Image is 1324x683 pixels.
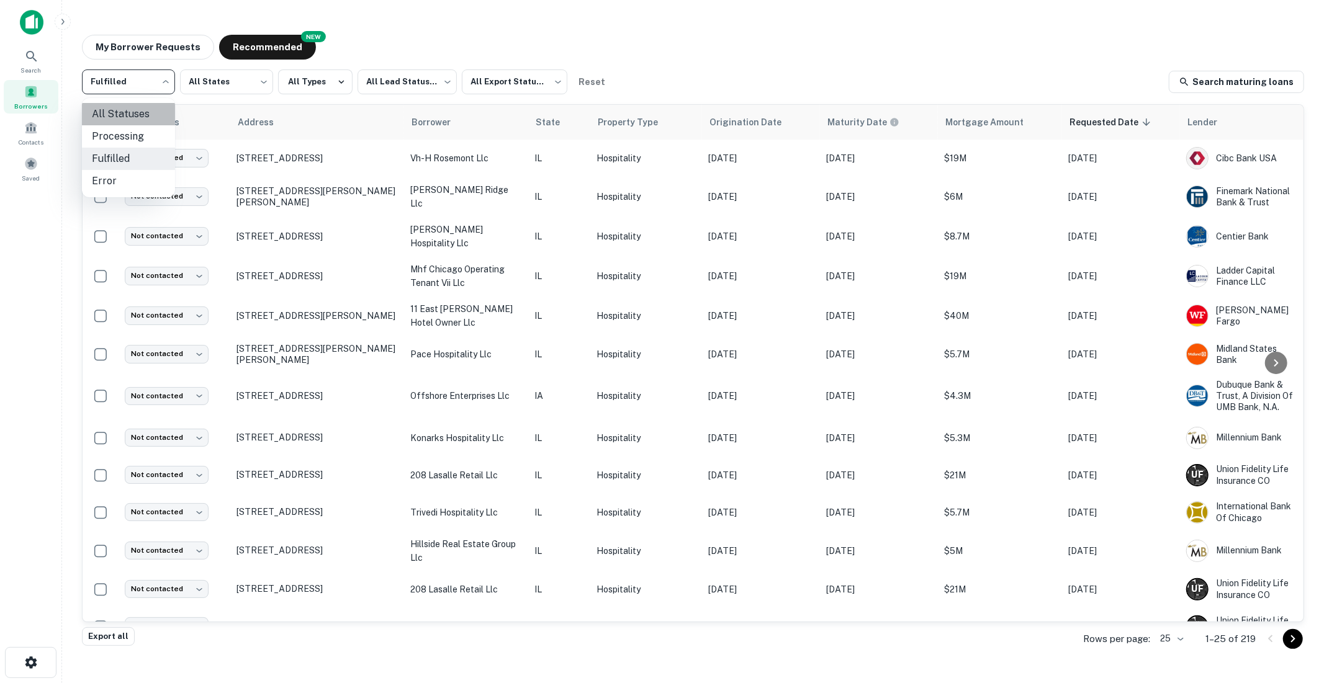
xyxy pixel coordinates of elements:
li: Processing [82,125,175,148]
li: Error [82,170,175,192]
li: All Statuses [82,103,175,125]
li: Fulfilled [82,148,175,170]
iframe: Chat Widget [1262,584,1324,643]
